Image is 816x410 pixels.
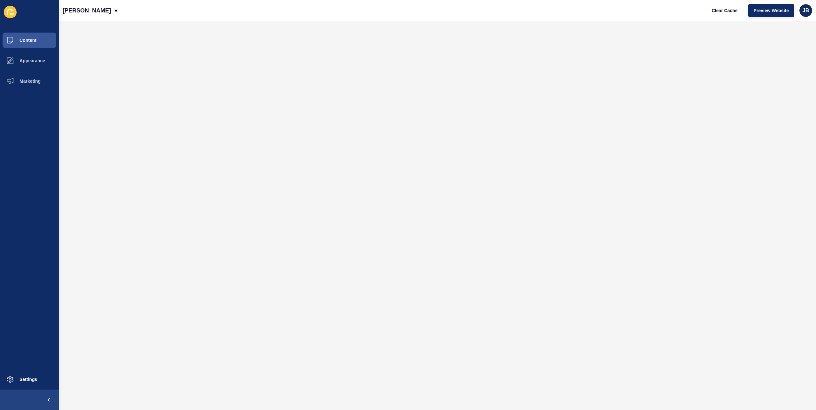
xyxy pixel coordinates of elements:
span: JB [803,7,809,14]
span: Clear Cache [712,7,738,14]
p: [PERSON_NAME] [63,3,111,19]
button: Clear Cache [706,4,743,17]
span: Preview Website [754,7,789,14]
button: Preview Website [748,4,794,17]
